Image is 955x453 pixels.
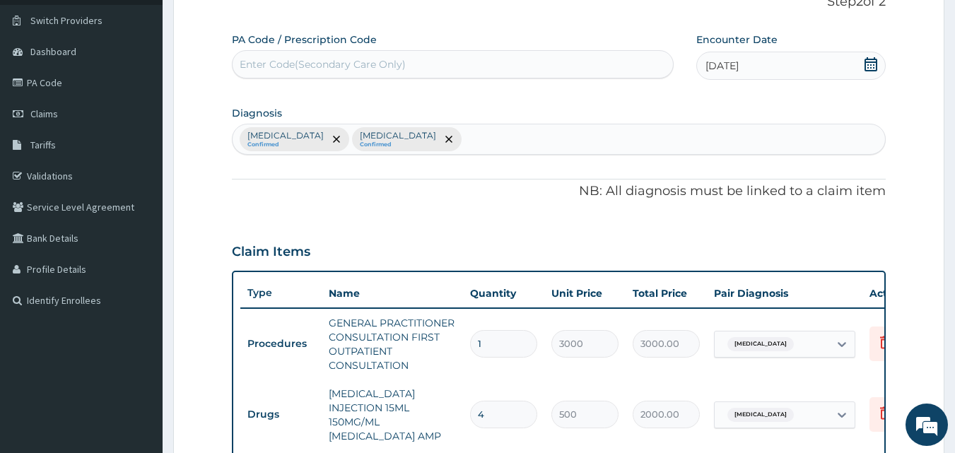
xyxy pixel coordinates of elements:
td: GENERAL PRACTITIONER CONSULTATION FIRST OUTPATIENT CONSULTATION [322,309,463,380]
label: Encounter Date [696,33,778,47]
span: Tariffs [30,139,56,151]
small: Confirmed [360,141,436,148]
div: Minimize live chat window [232,7,266,41]
span: [MEDICAL_DATA] [727,337,794,351]
th: Actions [862,279,933,307]
span: [MEDICAL_DATA] [727,408,794,422]
td: Procedures [240,331,322,357]
span: We're online! [82,136,195,279]
th: Unit Price [544,279,626,307]
img: d_794563401_company_1708531726252_794563401 [26,71,57,106]
label: Diagnosis [232,106,282,120]
textarea: Type your message and hit 'Enter' [7,302,269,352]
span: Dashboard [30,45,76,58]
span: Claims [30,107,58,120]
span: Switch Providers [30,14,102,27]
h3: Claim Items [232,245,310,260]
span: [DATE] [705,59,739,73]
td: Drugs [240,401,322,428]
th: Pair Diagnosis [707,279,862,307]
td: [MEDICAL_DATA] INJECTION 15ML 150MG/ML [MEDICAL_DATA] AMP [322,380,463,450]
p: [MEDICAL_DATA] [360,130,436,141]
div: Chat with us now [74,79,238,98]
th: Name [322,279,463,307]
label: PA Code / Prescription Code [232,33,377,47]
th: Quantity [463,279,544,307]
small: Confirmed [247,141,324,148]
span: remove selection option [443,133,455,146]
div: Enter Code(Secondary Care Only) [240,57,406,71]
th: Type [240,280,322,306]
p: NB: All diagnosis must be linked to a claim item [232,182,886,201]
span: remove selection option [330,133,343,146]
th: Total Price [626,279,707,307]
p: [MEDICAL_DATA] [247,130,324,141]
